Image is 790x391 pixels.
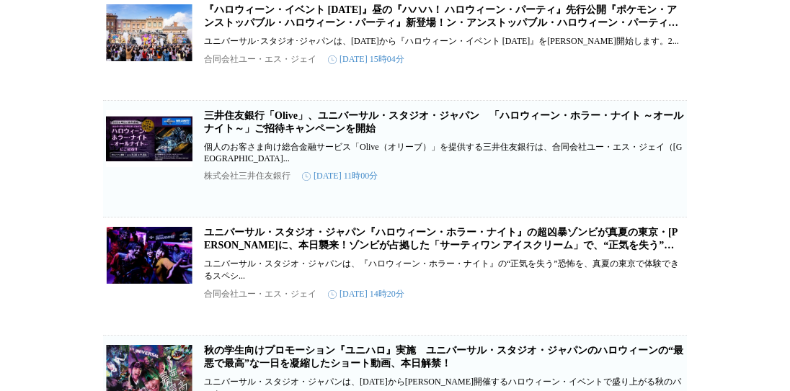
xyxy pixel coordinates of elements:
[302,170,378,182] time: [DATE] 11時00分
[204,288,316,300] p: 合同会社ユー・エス・ジェイ
[204,4,678,41] a: 『ハロウィーン・イベント [DATE]』昼の『ハハハ！ ハロウィーン・パーティ』先行公開『ポケモン・アンストッパブル・ハロウィーン・パーティ』新登場！ン・アンストッパブル・ハロウィーン・パーティ...
[328,288,404,300] time: [DATE] 14時20分
[106,109,192,167] img: 三井住友銀行「Olive」、ユニバーサル・スタジオ・ジャパン 「ハロウィーン・ホラー・ナイト ～オールナイト～」ご招待キャンペーンを開始
[328,53,404,66] time: [DATE] 15時04分
[204,345,683,369] a: 秋の学生向けプロモーション『ユニハロ』実施 ユニバーサル・スタジオ・ジャパンのハロウィーンの“最悪で最高”な一日を凝縮したショート動画、本日解禁！
[204,227,678,264] a: ユニバーサル・スタジオ・ジャパン『ハロウィーン・ホラー・ナイト』の超凶暴ゾンビが真夏の東京・[PERSON_NAME]に、本日襲来！ゾンビが占拠した「サーティワン アイスクリーム」で、“正気を失...
[106,4,192,61] img: 『ハロウィーン・イベント ２０２５』昼の『ハハハ！ ハロウィーン・パーティ』先行公開『ポケモン・アンストッパブル・ハロウィーン・パーティ』新登場！ン・アンストッパブル・ハロウィーン・パーティ』新登場！
[204,141,684,164] p: 個人のお客さま向け総合金融サービス「Olive（オリーブ）」を提供する三井住友銀行は、合同会社ユー・エス・ジェイ（[GEOGRAPHIC_DATA]...
[106,226,192,284] img: ユニバーサル・スタジオ・ジャパン『ハロウィーン・ホラー・ナイト』の超凶暴ゾンビが真夏の東京・青山に、本日襲来！ゾンビが占拠した「サーティワン アイスクリーム」で、“正気を失う”恐怖の超絶叫！
[204,170,290,182] p: 株式会社三井住友銀行
[204,53,316,66] p: 合同会社ユー・エス・ジェイ
[204,35,684,48] p: ユニバーサル･スタジオ･ジャパンは、[DATE]から『ハロウィーン・イベント [DATE]』を[PERSON_NAME]開始します。2...
[204,110,683,134] a: 三井住友銀行「Olive」、ユニバーサル・スタジオ・ジャパン 「ハロウィーン・ホラー・ナイト ～オールナイト～」ご招待キャンペーンを開始
[204,258,684,282] p: ユニバーサル・スタジオ・ジャパンは、『ハロウィーン・ホラー・ナイト』の“正気を失う”恐怖を、真夏の東京で体験できるスペシ...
